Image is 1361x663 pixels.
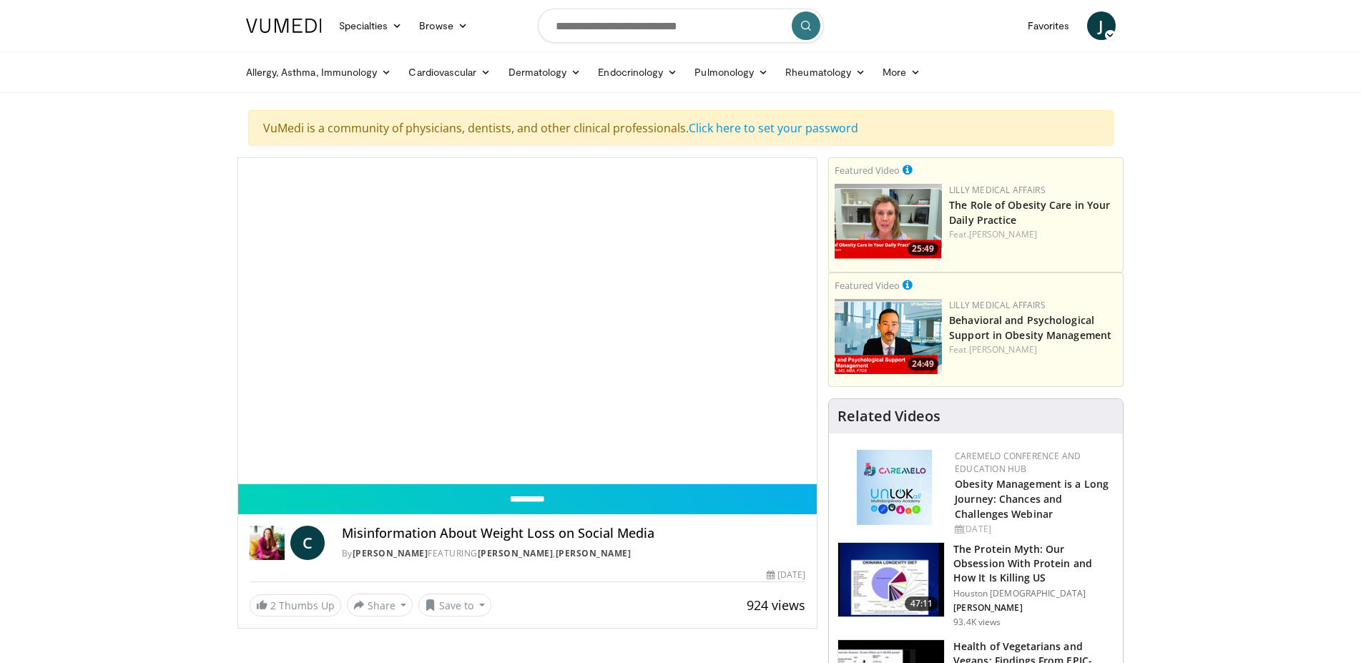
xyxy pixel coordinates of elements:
div: [DATE] [955,523,1111,536]
div: By FEATURING , [342,547,805,560]
small: Featured Video [835,279,900,292]
a: 2 Thumbs Up [250,594,341,617]
a: [PERSON_NAME] [478,547,554,559]
img: 45df64a9-a6de-482c-8a90-ada250f7980c.png.150x105_q85_autocrop_double_scale_upscale_version-0.2.jpg [857,450,932,525]
span: 924 views [747,596,805,614]
a: C [290,526,325,560]
a: Click here to set your password [689,120,858,136]
a: Obesity Management is a Long Journey: Chances and Challenges Webinar [955,477,1109,521]
img: VuMedi Logo [246,19,322,33]
p: [PERSON_NAME] [953,602,1114,614]
a: Dermatology [500,58,590,87]
img: e1208b6b-349f-4914-9dd7-f97803bdbf1d.png.150x105_q85_crop-smart_upscale.png [835,184,942,259]
a: Cardiovascular [400,58,499,87]
a: [PERSON_NAME] [353,547,428,559]
a: Specialties [330,11,411,40]
a: More [874,58,929,87]
a: 47:11 The Protein Myth: Our Obsession With Protein and How It Is Killing US Houston [DEMOGRAPHIC_... [837,542,1114,628]
a: The Role of Obesity Care in Your Daily Practice [949,198,1110,227]
a: Browse [411,11,476,40]
input: Search topics, interventions [538,9,824,43]
a: Lilly Medical Affairs [949,184,1046,196]
p: Houston [DEMOGRAPHIC_DATA] [953,588,1114,599]
img: Dr. Carolynn Francavilla [250,526,285,560]
a: [PERSON_NAME] [969,343,1037,355]
div: Feat. [949,228,1117,241]
span: 2 [270,599,276,612]
img: ba3304f6-7838-4e41-9c0f-2e31ebde6754.png.150x105_q85_crop-smart_upscale.png [835,299,942,374]
img: b7b8b05e-5021-418b-a89a-60a270e7cf82.150x105_q85_crop-smart_upscale.jpg [838,543,944,617]
h4: Misinformation About Weight Loss on Social Media [342,526,805,541]
button: Share [347,594,413,617]
a: Behavioral and Psychological Support in Obesity Management [949,313,1111,342]
a: [PERSON_NAME] [556,547,632,559]
h3: The Protein Myth: Our Obsession With Protein and How It Is Killing US [953,542,1114,585]
a: Lilly Medical Affairs [949,299,1046,311]
span: 25:49 [908,242,938,255]
span: 24:49 [908,358,938,370]
p: 93.4K views [953,617,1001,628]
a: Pulmonology [686,58,777,87]
button: Save to [418,594,491,617]
a: Rheumatology [777,58,874,87]
a: [PERSON_NAME] [969,228,1037,240]
a: 25:49 [835,184,942,259]
div: Feat. [949,343,1117,356]
a: Favorites [1019,11,1079,40]
small: Featured Video [835,164,900,177]
div: VuMedi is a community of physicians, dentists, and other clinical professionals. [248,110,1114,146]
div: [DATE] [767,569,805,581]
a: 24:49 [835,299,942,374]
video-js: Video Player [238,158,817,484]
a: CaReMeLO Conference and Education Hub [955,450,1081,475]
h4: Related Videos [837,408,940,425]
a: Endocrinology [589,58,686,87]
a: J [1087,11,1116,40]
span: 47:11 [905,596,939,611]
a: Allergy, Asthma, Immunology [237,58,401,87]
